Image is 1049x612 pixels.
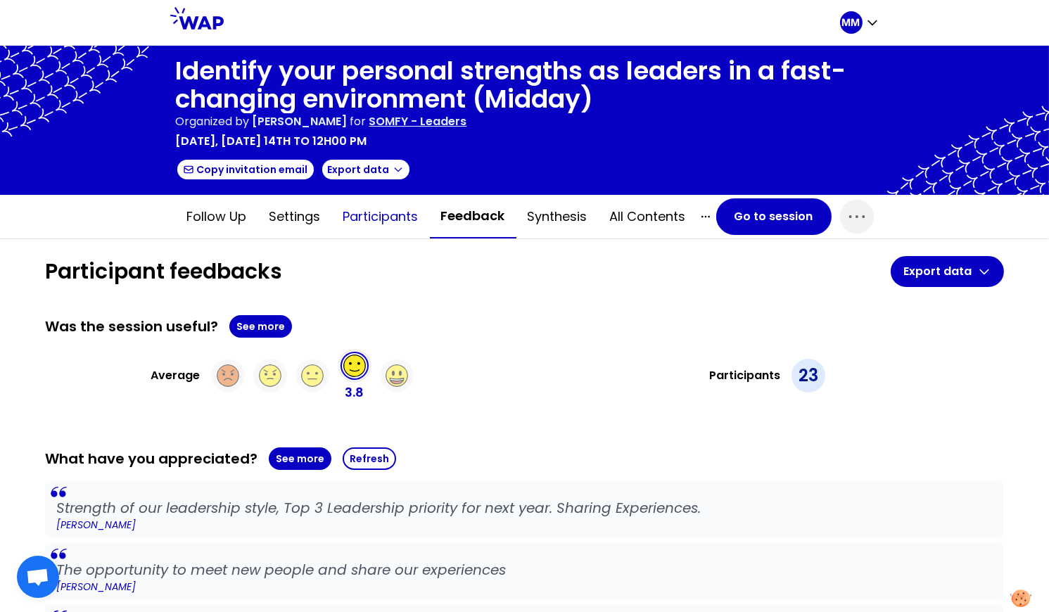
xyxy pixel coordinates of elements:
[332,196,430,238] button: Participants
[350,113,367,130] p: for
[176,196,258,238] button: Follow up
[151,367,200,384] h3: Average
[258,196,332,238] button: Settings
[840,11,879,34] button: MM
[56,560,993,580] p: The opportunity to meet new people and share our experiences
[516,196,599,238] button: Synthesis
[17,556,59,598] div: Ouvrir le chat
[799,364,818,387] p: 23
[229,315,292,338] button: See more
[345,383,364,402] p: 3.8
[56,498,993,518] p: Strength of our leadership style, Top 3 Leadership priority for next year. Sharing Experiences.
[176,133,367,150] p: [DATE], [DATE] 14th to 12h00 pm
[842,15,860,30] p: MM
[430,195,516,238] button: Feedback
[176,57,874,113] h1: Identify your personal strengths as leaders in a fast-changing environment (Midday)
[45,447,1004,470] div: What have you appreciated?
[56,580,993,594] p: [PERSON_NAME]
[716,198,832,235] button: Go to session
[253,113,348,129] span: [PERSON_NAME]
[891,256,1004,287] button: Export data
[45,315,1004,338] div: Was the session useful?
[56,518,993,532] p: [PERSON_NAME]
[176,113,250,130] p: Organized by
[343,447,396,470] button: Refresh
[269,447,331,470] button: See more
[176,158,315,181] button: Copy invitation email
[369,113,467,130] p: SOMFY - Leaders
[45,259,891,284] h1: Participant feedbacks
[599,196,697,238] button: All contents
[709,367,780,384] h3: Participants
[321,158,411,181] button: Export data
